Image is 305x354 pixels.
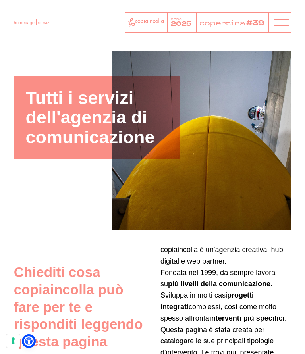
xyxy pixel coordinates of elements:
[14,20,35,25] a: homepage
[160,291,254,311] strong: progetti integrati
[6,334,20,348] button: Le tue preferenze relative al consenso per le tecnologie di tracciamento
[26,88,169,147] h1: Tutti i servizi dell'agenzia di comunicazione
[24,336,34,346] a: Open Accessibility Menu
[199,19,245,27] tspan: copertina
[171,17,182,21] tspan: anno
[112,51,291,230] img: Tutti i servizi dell'agenzia di comunicazione
[246,18,264,28] tspan: #39
[171,20,192,28] tspan: 2025
[38,20,50,25] span: servizi
[209,314,285,322] strong: interventi più specifici
[14,264,145,350] h2: Chiediti cosa copiaincolla può fare per te e risponditi leggendo questa pagina
[168,280,270,288] strong: più livelli della comunicazione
